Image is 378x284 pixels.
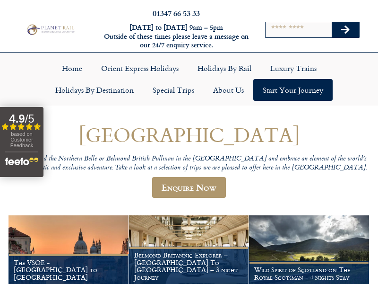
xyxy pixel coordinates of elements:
h1: Belmond Britannic Explorer – [GEOGRAPHIC_DATA] To [GEOGRAPHIC_DATA] – 3 night Journey [134,251,244,281]
a: Start your Journey [253,79,333,101]
a: 01347 66 53 33 [153,8,200,18]
a: Holidays by Destination [46,79,143,101]
button: Search [332,22,359,37]
h6: [DATE] to [DATE] 9am – 5pm Outside of these times please leave a message on our 24/7 enquiry serv... [103,23,249,50]
a: Special Trips [143,79,204,101]
a: Luxury Trains [261,57,326,79]
h1: [GEOGRAPHIC_DATA] [9,124,369,146]
a: Holidays by Rail [188,57,261,79]
a: About Us [204,79,253,101]
a: Orient Express Holidays [92,57,188,79]
nav: Menu [5,57,373,101]
p: Travel aboard the Northern Belle or Belmond British Pullman in the [GEOGRAPHIC_DATA] and embrace ... [9,155,369,172]
h1: Wild Spirit of Scotland on The Royal Scotsman - 4 nights Stay [254,266,364,281]
a: Home [52,57,92,79]
img: Planet Rail Train Holidays Logo [25,23,76,35]
a: Enquire Now [152,177,226,198]
h1: The VSOE - [GEOGRAPHIC_DATA] to [GEOGRAPHIC_DATA] [14,259,123,281]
